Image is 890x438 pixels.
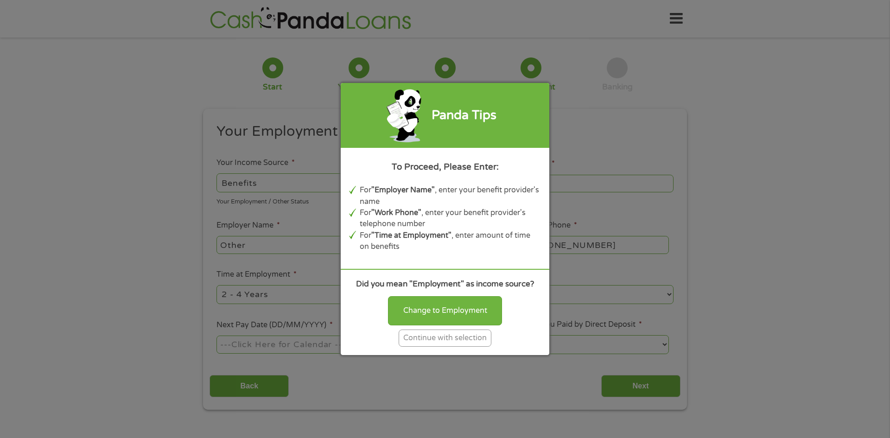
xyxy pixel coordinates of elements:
[371,208,421,217] b: "Work Phone"
[349,278,541,290] div: Did you mean "Employment" as income source?
[432,106,496,125] div: Panda Tips
[360,207,541,230] li: For , enter your benefit provider's telephone number
[360,230,541,253] li: For , enter amount of time on benefits
[399,330,491,347] div: Continue with selection
[388,296,502,325] div: Change to Employment
[386,87,423,143] img: green-panda-phone.png
[349,160,541,173] div: To Proceed, Please Enter:
[371,231,451,240] b: "Time at Employment"
[371,185,435,195] b: "Employer Name"
[360,184,541,207] li: For , enter your benefit provider's name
